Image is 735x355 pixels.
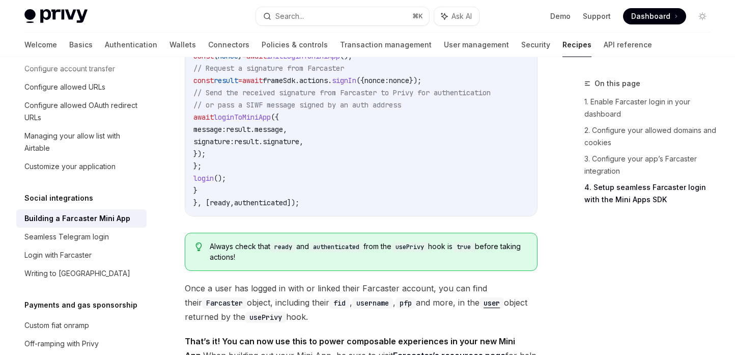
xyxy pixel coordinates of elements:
span: result [214,76,238,85]
button: Search...⌘K [256,7,430,25]
span: ({ [271,113,279,122]
code: username [352,297,393,309]
a: Configure allowed URLs [16,78,147,96]
span: actions [299,76,328,85]
a: Welcome [24,33,57,57]
span: On this page [595,77,640,90]
code: usePrivy [245,312,286,323]
div: Writing to [GEOGRAPHIC_DATA] [24,267,130,280]
span: Always check that and from the hook is before taking actions! [210,241,527,262]
a: Managing your allow list with Airtable [16,127,147,157]
span: , [230,198,234,207]
code: true [453,242,475,252]
code: Farcaster [202,297,247,309]
a: Security [521,33,550,57]
span: nonce [218,51,238,61]
a: Wallets [169,33,196,57]
div: Seamless Telegram login [24,231,109,243]
a: 2. Configure your allowed domains and cookies [584,122,719,151]
h5: Social integrations [24,192,93,204]
a: 3. Configure your app’s Farcaster integration [584,151,719,179]
span: // Send the received signature from Farcaster to Privy for authentication [193,88,491,97]
span: } [193,186,197,195]
span: . [328,76,332,85]
span: (); [214,174,226,183]
span: } [238,51,242,61]
span: = [242,51,246,61]
span: // Request a signature from Farcaster [193,64,344,73]
div: Custom fiat onramp [24,319,89,332]
a: Connectors [208,33,249,57]
div: Off-ramping with Privy [24,338,99,350]
span: frameSdk [263,76,295,85]
code: ready [270,242,296,252]
a: Support [583,11,611,21]
a: Building a Farcaster Mini App [16,209,147,228]
h5: Payments and gas sponsorship [24,299,137,311]
span: . [295,76,299,85]
span: { [214,51,218,61]
span: await [246,51,267,61]
a: Configure allowed OAuth redirect URLs [16,96,147,127]
button: Toggle dark mode [694,8,711,24]
a: Transaction management [340,33,432,57]
a: 1. Enable Farcaster login in your dashboard [584,94,719,122]
div: Configure allowed OAuth redirect URLs [24,99,140,124]
span: , [299,137,303,146]
span: }, [ [193,198,210,207]
a: 4. Setup seamless Farcaster login with the Mini Apps SDK [584,179,719,208]
a: Recipes [562,33,591,57]
span: authenticated [234,198,287,207]
span: = [238,76,242,85]
a: Demo [550,11,571,21]
span: message [255,125,283,134]
a: API reference [604,33,652,57]
span: }; [193,161,202,171]
span: login [193,174,214,183]
span: initLoginToMiniApp [267,51,340,61]
code: fid [329,297,350,309]
div: Managing your allow list with Airtable [24,130,140,154]
div: Search... [275,10,304,22]
a: Login with Farcaster [16,246,147,264]
span: Dashboard [631,11,670,21]
a: User management [444,33,509,57]
code: usePrivy [391,242,428,252]
span: const [193,76,214,85]
a: user [479,297,504,308]
span: }); [193,149,206,158]
a: Dashboard [623,8,686,24]
span: signature [263,137,299,146]
a: Basics [69,33,93,57]
a: Writing to [GEOGRAPHIC_DATA] [16,264,147,283]
div: Login with Farcaster [24,249,92,261]
div: Building a Farcaster Mini App [24,212,130,225]
a: Policies & controls [262,33,328,57]
span: . [259,137,263,146]
span: }); [409,76,421,85]
span: // or pass a SIWF message signed by an auth address [193,100,401,110]
a: Authentication [105,33,157,57]
span: ⌘ K [412,12,423,20]
a: Seamless Telegram login [16,228,147,246]
span: await [242,76,263,85]
code: user [479,297,504,309]
span: nonce [389,76,409,85]
span: nonce: [364,76,389,85]
span: ({ [356,76,364,85]
span: ]); [287,198,299,207]
span: signIn [332,76,356,85]
img: light logo [24,9,88,23]
span: message: [193,125,226,134]
span: Ask AI [451,11,472,21]
a: Custom fiat onramp [16,316,147,335]
span: result [234,137,259,146]
span: (); [340,51,352,61]
code: pfp [395,297,416,309]
a: Off-ramping with Privy [16,335,147,353]
button: Ask AI [434,7,479,25]
span: signature: [193,137,234,146]
span: await [193,113,214,122]
span: loginToMiniApp [214,113,271,122]
svg: Tip [195,242,203,252]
